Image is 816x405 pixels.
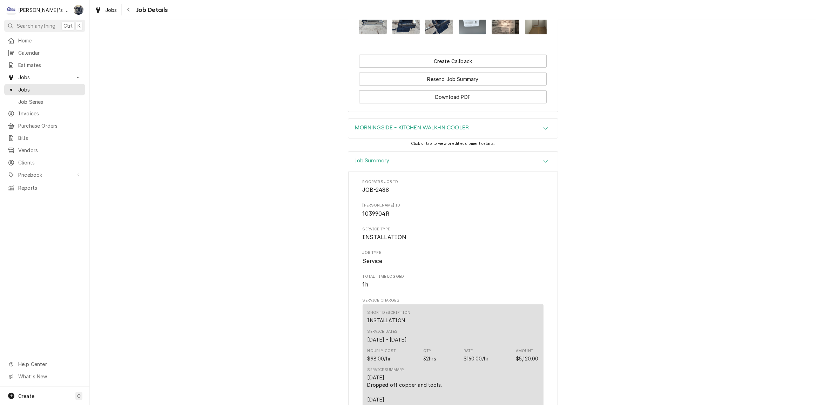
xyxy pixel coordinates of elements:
[6,5,16,15] div: C
[74,5,83,15] div: Sarah Bendele's Avatar
[363,234,406,241] span: INSTALLATION
[348,152,558,172] button: Accordion Details Expand Trigger
[359,55,547,103] div: Button Group
[516,348,533,354] div: Amount
[92,4,120,16] a: Jobs
[4,47,85,59] a: Calendar
[4,120,85,131] a: Purchase Orders
[74,5,83,15] div: SB
[367,355,391,362] div: Cost
[411,141,495,146] span: Click or tap to view or edit equipment details.
[18,86,82,93] span: Jobs
[363,257,544,265] span: Job Type
[355,124,469,131] h3: MORNINGSIDE - KITCHEN WALK-IN COOLER
[4,35,85,46] a: Home
[355,157,390,164] h3: Job Summary
[363,227,544,242] div: Service Type
[18,6,70,14] div: [PERSON_NAME]'s Refrigeration
[367,310,411,316] div: Short Description
[348,119,558,139] div: Accordion Header
[363,179,544,194] div: Roopairs Job ID
[363,258,383,264] span: Service
[4,72,85,83] a: Go to Jobs
[4,358,85,370] a: Go to Help Center
[363,210,389,217] span: 1039904R
[359,68,547,86] div: Button Group Row
[363,233,544,242] span: Service Type
[18,98,82,106] span: Job Series
[18,184,82,191] span: Reports
[348,152,558,172] div: Accordion Header
[18,373,81,380] span: What's New
[363,203,544,208] span: [PERSON_NAME] ID
[4,169,85,181] a: Go to Pricebook
[18,360,81,368] span: Help Center
[18,122,82,129] span: Purchase Orders
[367,317,405,324] div: Short Description
[363,281,544,289] span: Total Time Logged
[359,86,547,103] div: Button Group Row
[18,134,82,142] span: Bills
[77,22,81,29] span: K
[359,55,547,68] button: Create Callback
[18,393,34,399] span: Create
[464,355,489,362] div: Price
[367,367,405,373] div: Service Summary
[18,49,82,56] span: Calendar
[363,274,544,289] div: Total Time Logged
[18,159,82,166] span: Clients
[363,281,368,288] span: 1h
[18,171,71,178] span: Pricebook
[464,348,489,362] div: Price
[18,37,82,44] span: Home
[4,144,85,156] a: Vendors
[63,22,73,29] span: Ctrl
[77,392,81,400] span: C
[4,108,85,119] a: Invoices
[363,210,544,218] span: CURTIS ID
[4,84,85,95] a: Jobs
[367,348,396,362] div: Cost
[18,110,82,117] span: Invoices
[363,203,544,218] div: CURTIS ID
[4,96,85,108] a: Job Series
[4,182,85,194] a: Reports
[363,250,544,256] span: Job Type
[516,348,538,362] div: Amount
[423,355,436,362] div: Quantity
[134,5,168,15] span: Job Details
[363,187,389,193] span: JOB-2488
[18,147,82,154] span: Vendors
[363,186,544,194] span: Roopairs Job ID
[367,329,407,343] div: Service Dates
[6,5,16,15] div: Clay's Refrigeration's Avatar
[363,227,544,232] span: Service Type
[4,157,85,168] a: Clients
[363,274,544,279] span: Total Time Logged
[18,61,82,69] span: Estimates
[359,55,547,68] div: Button Group Row
[18,74,71,81] span: Jobs
[105,6,117,14] span: Jobs
[464,348,473,354] div: Rate
[367,329,398,335] div: Service Dates
[516,355,538,362] div: Amount
[348,119,558,139] button: Accordion Details Expand Trigger
[123,4,134,15] button: Navigate back
[4,59,85,71] a: Estimates
[363,298,544,303] span: Service Charges
[4,20,85,32] button: Search anythingCtrlK
[348,119,558,139] div: MORNINGSIDE - KITCHEN WALK-IN COOLER
[363,179,544,185] span: Roopairs Job ID
[359,73,547,86] button: Resend Job Summary
[4,132,85,144] a: Bills
[423,348,436,362] div: Quantity
[4,371,85,382] a: Go to What's New
[359,90,547,103] button: Download PDF
[367,310,411,324] div: Short Description
[423,348,433,354] div: Qty.
[367,336,407,343] div: Service Dates
[363,250,544,265] div: Job Type
[367,348,396,354] div: Hourly Cost
[17,22,55,29] span: Search anything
